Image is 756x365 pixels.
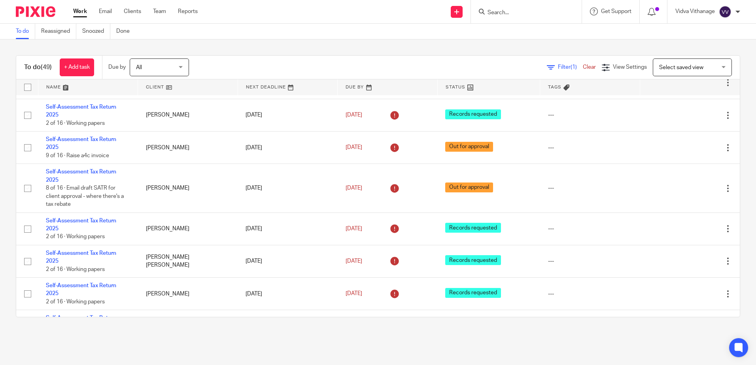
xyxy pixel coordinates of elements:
span: All [136,65,142,70]
span: [DATE] [346,112,362,118]
span: Records requested [445,255,501,265]
span: 2 of 16 · Working papers [46,299,105,305]
div: --- [548,225,632,233]
a: Clients [124,8,141,15]
td: [DATE] [238,99,338,131]
td: [DATE] [238,164,338,213]
a: + Add task [60,58,94,76]
a: To do [16,24,35,39]
a: Snoozed [82,24,110,39]
span: Records requested [445,223,501,233]
td: [DATE] [238,278,338,310]
span: Records requested [445,288,501,298]
a: Self-Assessment Tax Return 2025 [46,104,116,118]
span: [DATE] [346,258,362,264]
span: (1) [571,64,577,70]
td: [PERSON_NAME] [138,278,238,310]
td: [PERSON_NAME] [138,164,238,213]
div: --- [548,290,632,298]
a: Self-Assessment Tax Return 2025 [46,137,116,150]
a: Work [73,8,87,15]
div: --- [548,111,632,119]
p: Due by [108,63,126,71]
a: Self-Assessment Tax Return 2025 [46,169,116,182]
span: [DATE] [346,226,362,231]
a: Self-Assessment Tax Return 2025 [46,250,116,264]
td: [DATE] [238,213,338,245]
td: [PERSON_NAME] [138,310,238,342]
td: [PERSON_NAME] [PERSON_NAME] [138,245,238,277]
a: Reports [178,8,198,15]
img: Pixie [16,6,55,17]
td: [DATE] [238,132,338,164]
span: View Settings [613,64,647,70]
a: Reassigned [41,24,76,39]
a: Email [99,8,112,15]
span: Filter [558,64,583,70]
a: Clear [583,64,596,70]
a: Team [153,8,166,15]
span: 2 of 16 · Working papers [46,234,105,240]
a: Self-Assessment Tax Return 2025 [46,315,116,329]
span: Tags [548,85,561,89]
a: Self-Assessment Tax Return 2025 [46,218,116,231]
td: [PERSON_NAME] [138,99,238,131]
span: (49) [41,64,52,70]
span: 2 of 16 · Working papers [46,120,105,126]
span: Get Support [601,9,631,14]
a: Done [116,24,136,39]
div: --- [548,257,632,265]
span: Select saved view [659,65,703,70]
img: svg%3E [719,6,731,18]
span: [DATE] [346,291,362,297]
span: [DATE] [346,145,362,151]
p: Vidva Vithanage [675,8,715,15]
span: Records requested [445,109,501,119]
h1: To do [24,63,52,71]
span: [DATE] [346,185,362,191]
div: --- [548,184,632,192]
span: 9 of 16 · Raise a4c invoice [46,153,109,158]
td: [PERSON_NAME] [138,213,238,245]
span: 2 of 16 · Working papers [46,267,105,272]
input: Search [487,9,558,17]
td: [PERSON_NAME] [138,132,238,164]
div: --- [548,144,632,152]
span: Out for approval [445,182,493,192]
td: [DATE] [238,310,338,342]
td: [DATE] [238,245,338,277]
span: Out for approval [445,142,493,152]
span: 8 of 16 · Email draft SATR for client approval - where there's a tax rebate [46,185,124,207]
a: Self-Assessment Tax Return 2025 [46,283,116,296]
